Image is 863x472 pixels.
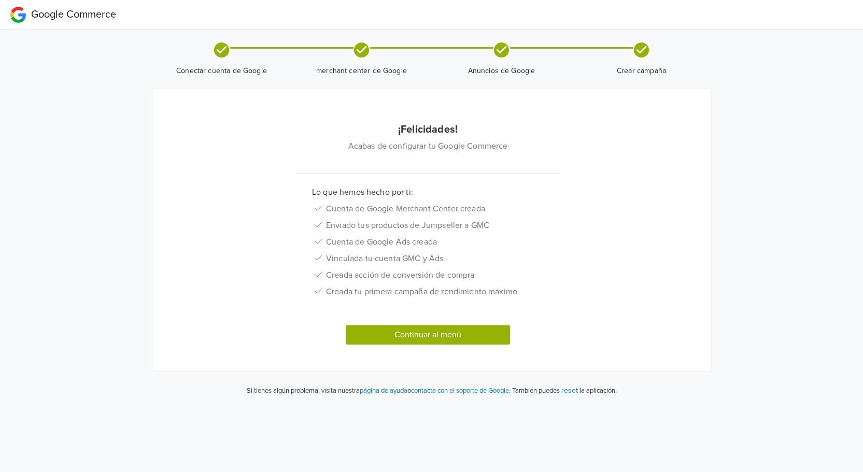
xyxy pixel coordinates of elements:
h5: ¡Felicidades! [181,123,675,136]
li: Cuenta de Google Merchant Center creada [304,201,544,217]
span: merchant center de Google [296,66,428,76]
span: Conectar cuenta de Google [156,66,288,76]
a: contacta con el soporte de Google [411,387,509,395]
li: Cuenta de Google Ads creada [304,234,544,250]
p: Acabas de configurar tu Google Commerce [181,140,675,152]
span: Crear campaña [576,66,708,76]
p: También puedes la aplicación. [511,384,617,396]
button: reset [561,384,578,396]
li: Creada tu primera campaña de rendimiento máximo [304,283,544,300]
li: Creada acción de conversión de compra [304,267,544,283]
span: Google Commerce [31,8,116,21]
li: Vinculada tu cuenta GMC y Ads [304,250,544,267]
p: Lo que hemos hecho por ti: [304,186,551,198]
a: página de ayuda [360,387,407,395]
li: Enviado tus productos de Jumpseller a GMC [304,217,544,234]
span: Anuncios de Google [436,66,568,76]
p: Si tienes algún problema, visita nuestra o . [247,386,511,396]
button: Continuar al menú [346,325,511,345]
